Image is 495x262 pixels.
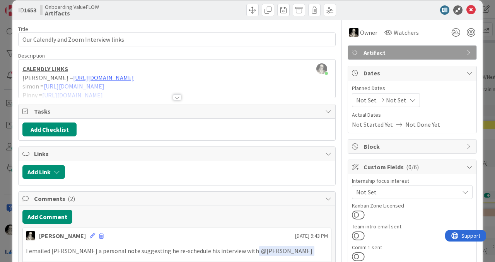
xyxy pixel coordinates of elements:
button: Add Comment [22,210,72,224]
span: [DATE] 9:43 PM [295,232,328,240]
span: Block [364,142,463,151]
button: Add Link [22,165,65,179]
span: Description [18,52,45,59]
div: Team intro email sent [352,224,473,229]
label: Title [18,26,28,32]
span: Owner [360,28,377,37]
span: ( 0/6 ) [406,163,419,171]
span: Actual Dates [352,111,473,119]
span: ID [18,5,36,15]
span: Comments [34,194,321,203]
img: WS [349,28,358,37]
span: Tasks [34,107,321,116]
span: Onboarding ValueFLOW [45,4,99,10]
span: @ [261,247,266,255]
span: Not Set [386,95,406,105]
b: Artifacts [45,10,99,16]
div: Comm 1 sent [352,245,473,250]
img: WS [26,231,35,240]
span: ( 2 ) [68,195,75,202]
a: [URL][DOMAIN_NAME] [73,74,134,82]
button: Add Checklist [22,122,77,136]
span: [PERSON_NAME] [261,247,312,255]
span: Not Started Yet [352,120,393,129]
span: Planned Dates [352,84,473,92]
span: Links [34,149,321,158]
span: Dates [364,68,463,78]
span: Watchers [394,28,419,37]
div: [PERSON_NAME] [39,231,86,240]
p: [PERSON_NAME] = [22,73,331,82]
span: Not Set [356,95,377,105]
u: CALENDLY LINKS [22,65,68,73]
span: Custom Fields [364,162,463,172]
img: 5slRnFBaanOLW26e9PW3UnY7xOjyexml.jpeg [316,63,327,74]
div: Kanban Zone Licensed [352,203,473,208]
p: I emailed [PERSON_NAME] a personal note suggesting he re-schedule his interview with [26,246,328,256]
b: 1653 [24,6,36,14]
input: type card name here... [18,32,336,46]
span: Artifact [364,48,463,57]
div: Internship focus interest [352,178,473,184]
span: Support [16,1,35,10]
span: Not Done Yet [405,120,440,129]
span: Not Set [356,187,459,197]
